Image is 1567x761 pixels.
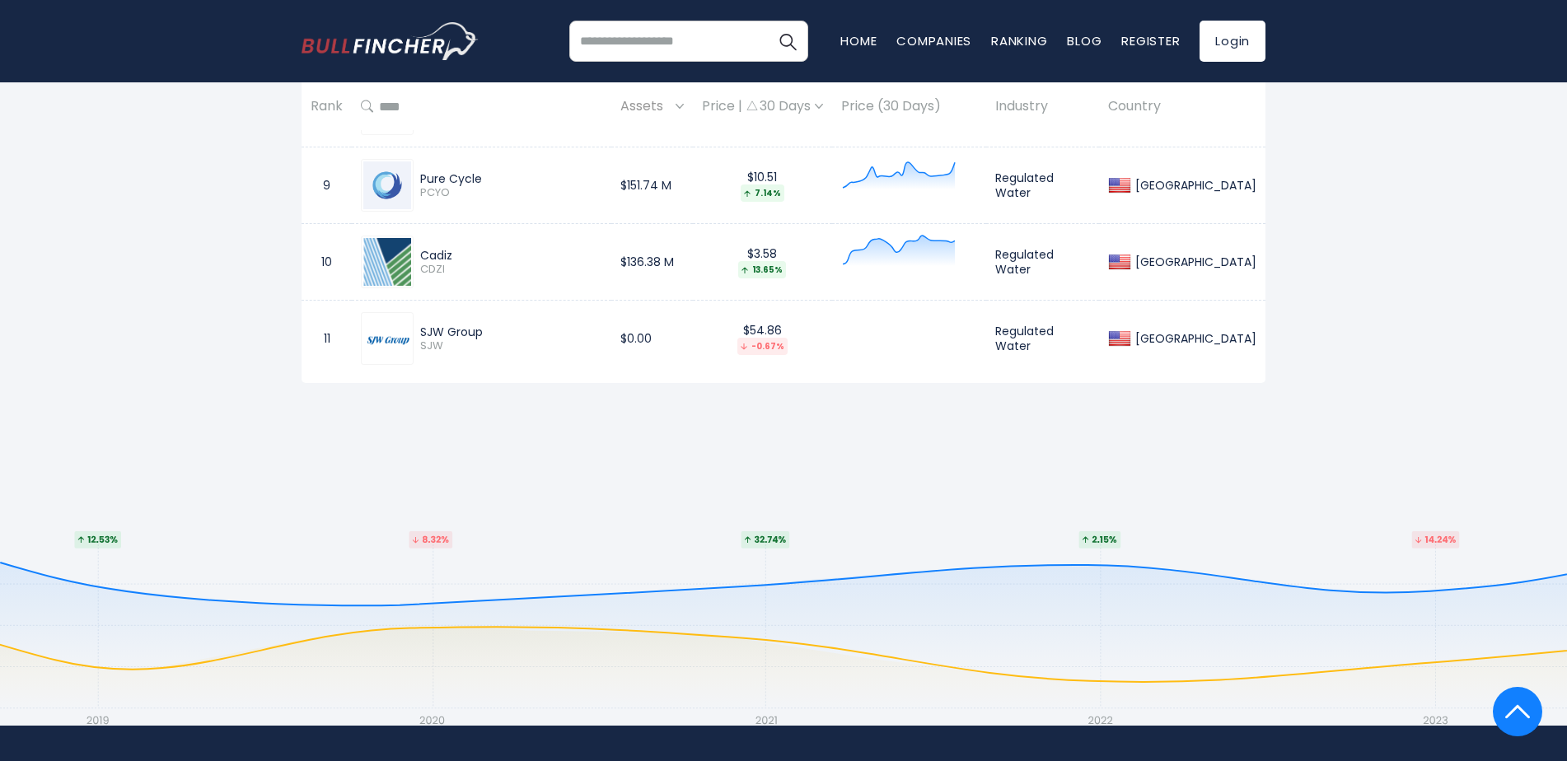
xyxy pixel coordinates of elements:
th: Price (30 Days) [832,82,986,131]
span: SJW [420,339,602,353]
span: PCYO [420,186,602,200]
div: SJW Group [420,324,602,339]
a: Blog [1067,32,1102,49]
td: $136.38 M [611,224,693,301]
a: Go to homepage [302,22,479,60]
a: Home [840,32,877,49]
div: Price | 30 Days [702,98,823,115]
td: Regulated Water [986,147,1099,224]
div: 7.14% [741,184,784,202]
img: SJW.png [363,315,411,362]
div: $10.51 [702,170,823,202]
th: Industry [986,82,1099,131]
td: $151.74 M [611,147,693,224]
img: CDZI.png [363,238,411,286]
td: 9 [302,147,352,224]
div: Pure Cycle [420,171,602,186]
img: PCYO.png [363,161,411,209]
div: $3.58 [702,246,823,278]
td: Regulated Water [986,224,1099,301]
a: Companies [896,32,971,49]
div: [GEOGRAPHIC_DATA] [1131,331,1256,346]
td: 11 [302,301,352,377]
td: 10 [302,224,352,301]
div: 13.65% [738,261,786,278]
a: Register [1121,32,1180,49]
span: Assets [620,94,671,119]
td: $0.00 [611,301,693,377]
th: Rank [302,82,352,131]
div: [GEOGRAPHIC_DATA] [1131,178,1256,193]
div: $54.86 [702,323,823,355]
div: [GEOGRAPHIC_DATA] [1131,254,1256,269]
a: Login [1200,21,1265,62]
span: CDZI [420,263,602,277]
td: Regulated Water [986,301,1099,377]
img: bullfincher logo [302,22,479,60]
div: -0.67% [737,338,788,355]
th: Country [1099,82,1265,131]
button: Search [767,21,808,62]
a: Ranking [991,32,1047,49]
div: Cadiz [420,248,602,263]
